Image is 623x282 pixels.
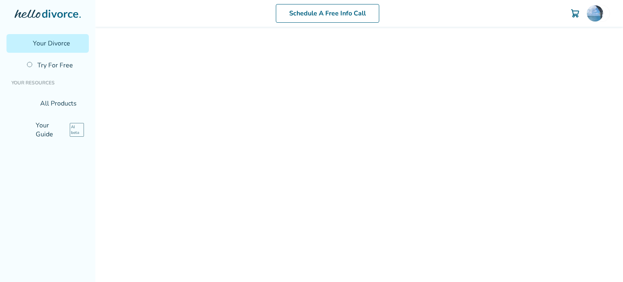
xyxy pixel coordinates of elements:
[70,123,84,137] span: AI beta
[6,116,89,144] a: exploreYour GuideAI beta
[547,9,564,18] a: help
[11,127,31,133] span: explore
[570,9,580,18] img: Cart
[276,4,379,23] a: Schedule A Free Info Call
[33,39,70,48] span: Your Divorce
[11,40,28,47] span: flag_2
[22,56,89,75] a: Try For Free
[6,75,89,91] li: Your Resources
[11,100,35,107] span: view_list
[6,34,89,53] a: flag_2Your Divorce
[6,94,89,113] a: view_listAll Products
[587,5,603,22] img: Ashlyn Barajas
